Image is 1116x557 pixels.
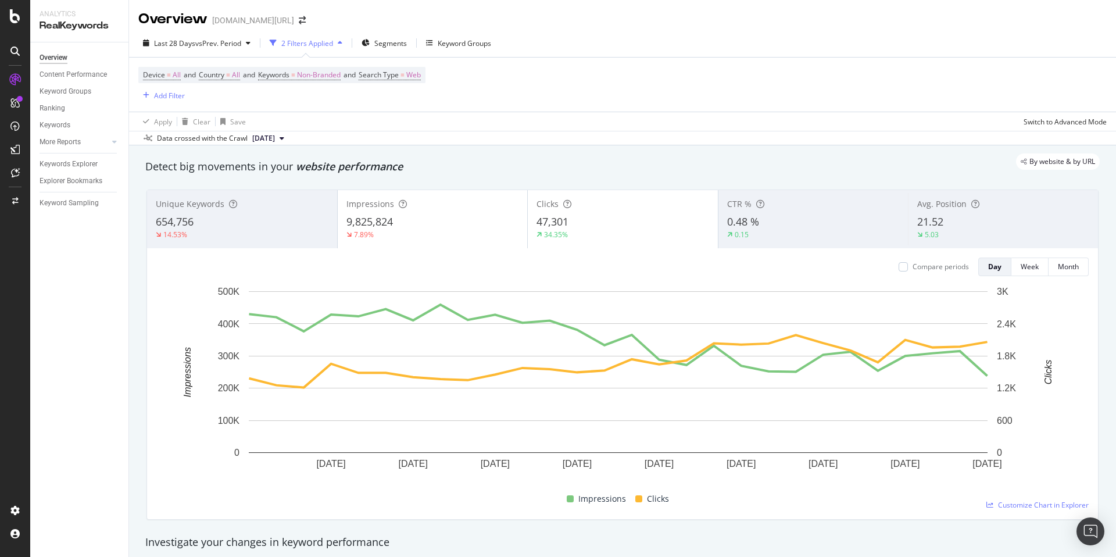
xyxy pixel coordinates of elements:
div: Explorer Bookmarks [40,175,102,187]
span: Impressions [346,198,394,209]
text: [DATE] [645,459,674,469]
a: More Reports [40,136,109,148]
a: Keyword Sampling [40,197,120,209]
div: Clear [193,117,210,127]
div: Overview [40,52,67,64]
span: 654,756 [156,215,194,228]
text: 2.4K [997,319,1016,329]
div: Content Performance [40,69,107,81]
button: Save [216,112,246,131]
button: Week [1011,258,1049,276]
div: legacy label [1016,153,1100,170]
span: Web [406,67,421,83]
span: Non-Branded [297,67,341,83]
div: Overview [138,9,208,29]
a: Overview [40,52,120,64]
span: and [243,70,255,80]
span: and [184,70,196,80]
div: Keyword Sampling [40,197,99,209]
div: 5.03 [925,230,939,240]
a: Explorer Bookmarks [40,175,120,187]
a: Customize Chart in Explorer [986,500,1089,510]
div: Keyword Groups [438,38,491,48]
span: 21.52 [917,215,943,228]
button: Segments [357,34,412,52]
text: [DATE] [563,459,592,469]
div: RealKeywords [40,19,119,33]
div: Apply [154,117,172,127]
div: Keyword Groups [40,85,91,98]
button: Clear [177,112,210,131]
span: By website & by URL [1029,158,1095,165]
div: 34.35% [544,230,568,240]
span: CTR % [727,198,752,209]
span: = [400,70,405,80]
svg: A chart. [156,285,1080,487]
span: All [232,67,240,83]
button: [DATE] [248,131,289,145]
text: 1.2K [997,383,1016,393]
div: Ranking [40,102,65,115]
div: 14.53% [163,230,187,240]
text: 0 [234,448,239,458]
button: Add Filter [138,88,185,102]
a: Keywords Explorer [40,158,120,170]
button: 2 Filters Applied [265,34,347,52]
span: = [291,70,295,80]
button: Switch to Advanced Mode [1019,112,1107,131]
div: Compare periods [913,262,969,272]
a: Content Performance [40,69,120,81]
span: = [167,70,171,80]
div: Week [1021,262,1039,272]
span: 0.48 % [727,215,759,228]
div: Analytics [40,9,119,19]
text: [DATE] [399,459,428,469]
span: 9,825,824 [346,215,393,228]
div: Investigate your changes in keyword performance [145,535,1100,550]
button: Last 28 DaysvsPrev. Period [138,34,255,52]
div: [DOMAIN_NAME][URL] [212,15,294,26]
text: [DATE] [890,459,920,469]
div: Keywords [40,119,70,131]
text: [DATE] [809,459,838,469]
div: Month [1058,262,1079,272]
div: 2 Filters Applied [281,38,333,48]
span: 2025 Sep. 10th [252,133,275,144]
span: Keywords [258,70,289,80]
text: [DATE] [972,459,1001,469]
div: Keywords Explorer [40,158,98,170]
span: Clicks [647,492,669,506]
a: Keywords [40,119,120,131]
text: 500K [218,287,240,297]
button: Day [978,258,1011,276]
text: [DATE] [316,459,345,469]
text: 1.8K [997,351,1016,361]
span: Search Type [359,70,399,80]
span: Customize Chart in Explorer [998,500,1089,510]
div: arrow-right-arrow-left [299,16,306,24]
text: 3K [997,287,1008,297]
div: Open Intercom Messenger [1076,517,1104,545]
button: Apply [138,112,172,131]
a: Ranking [40,102,120,115]
text: Clicks [1043,360,1053,385]
button: Keyword Groups [421,34,496,52]
span: Clicks [536,198,559,209]
text: 0 [997,448,1002,458]
text: [DATE] [727,459,756,469]
span: 47,301 [536,215,568,228]
span: Last 28 Days [154,38,195,48]
span: and [344,70,356,80]
div: Save [230,117,246,127]
text: 400K [218,319,240,329]
text: 300K [218,351,240,361]
text: [DATE] [481,459,510,469]
text: Impressions [183,347,192,397]
button: Month [1049,258,1089,276]
span: = [226,70,230,80]
span: All [173,67,181,83]
span: Avg. Position [917,198,967,209]
text: 200K [218,383,240,393]
span: Impressions [578,492,626,506]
